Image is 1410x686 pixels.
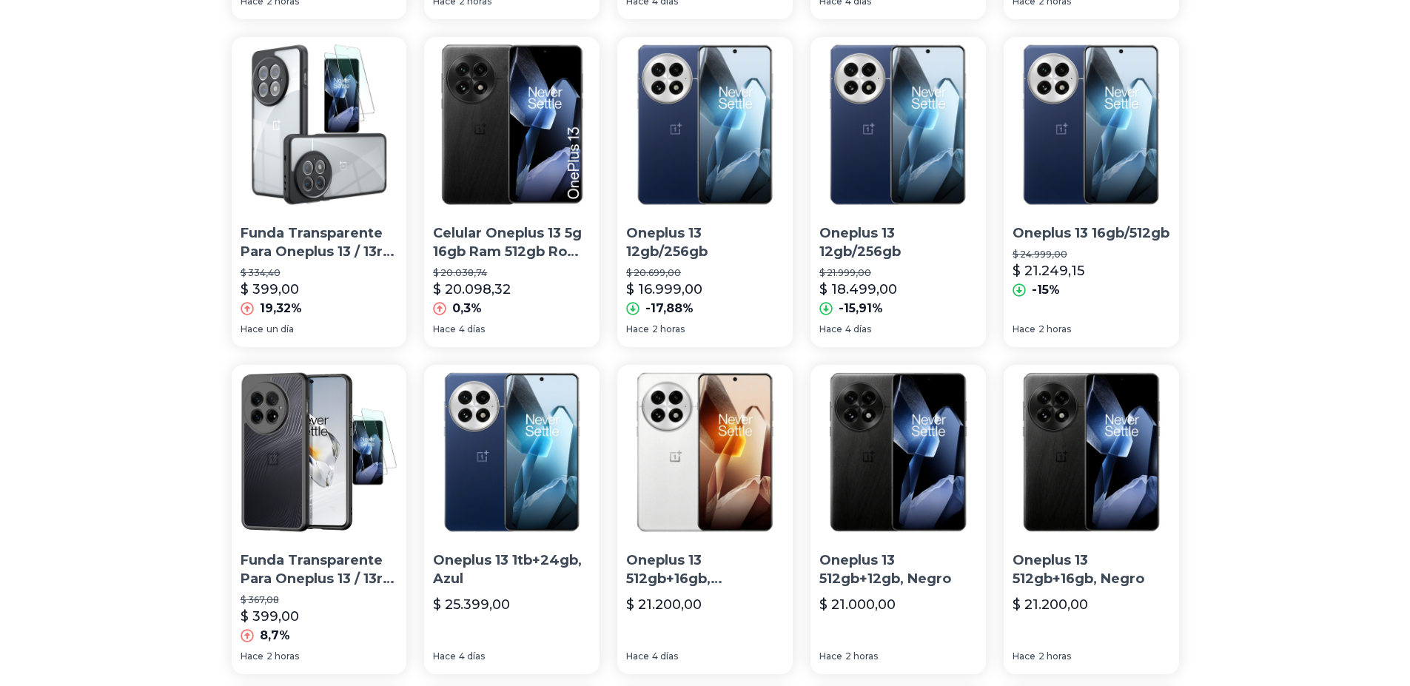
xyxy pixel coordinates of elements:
span: Hace [626,650,649,662]
img: Funda Transparente Para Oneplus 13 / 13r + 2 Micas Pantalla [232,37,407,212]
img: Funda Transparente Para Oneplus 13 / 13r + 2 Micas Pantalla [232,365,407,540]
p: $ 21.000,00 [819,594,896,615]
p: $ 24.999,00 [1013,249,1170,260]
p: $ 21.249,15 [1013,260,1084,281]
p: 19,32% [260,300,302,317]
p: -15% [1032,281,1060,299]
a: Oneplus 13 1tb+24gb, AzulOneplus 13 1tb+24gb, Azul$ 25.399,00Hace4 días [424,365,600,674]
p: Funda Transparente Para Oneplus 13 / 13r + 2 Micas Pantalla [241,551,398,588]
img: Oneplus 13 1tb+24gb, Azul [424,365,600,540]
p: $ 21.200,00 [1013,594,1088,615]
p: $ 20.699,00 [626,267,784,279]
p: $ 334,40 [241,267,398,279]
span: Hace [1013,650,1035,662]
img: Oneplus 13 512gb+16gb, Blanco [617,365,793,540]
p: Oneplus 13 16gb/512gb [1013,224,1170,243]
img: Oneplus 13 16gb/512gb [1004,37,1179,212]
a: Oneplus 13 12gb/256gbOneplus 13 12gb/256gb$ 20.699,00$ 16.999,00-17,88%Hace2 horas [617,37,793,346]
p: Funda Transparente Para Oneplus 13 / 13r + 2 Micas Pantalla [241,224,398,261]
span: Hace [433,323,456,335]
span: un día [266,323,294,335]
span: Hace [433,650,456,662]
p: $ 399,00 [241,606,299,627]
p: $ 20.038,74 [433,267,591,279]
span: Hace [819,650,842,662]
p: -17,88% [645,300,694,317]
p: 0,3% [452,300,482,317]
p: 8,7% [260,627,290,645]
span: Hace [819,323,842,335]
img: Oneplus 13 512gb+16gb, Negro [1004,365,1179,540]
img: Oneplus 13 512gb+12gb, Negro [810,365,986,540]
p: $ 16.999,00 [626,279,702,300]
img: Oneplus 13 12gb/256gb [810,37,986,212]
span: 2 horas [1038,650,1071,662]
a: Oneplus 13 512gb+16gb, NegroOneplus 13 512gb+16gb, Negro$ 21.200,00Hace2 horas [1004,365,1179,674]
a: Celular Oneplus 13 5g 16gb Ram 512gb Rom Snapdragon 8 Elite Nfc 6.82 Amoled 2k 120hz Triple Cámar... [424,37,600,346]
p: Oneplus 13 12gb/256gb [819,224,977,261]
span: Hace [241,650,263,662]
p: $ 20.098,32 [433,279,511,300]
span: 4 días [845,323,871,335]
span: Hace [626,323,649,335]
span: Hace [241,323,263,335]
a: Oneplus 13 512gb+16gb, BlancoOneplus 13 512gb+16gb, [PERSON_NAME]$ 21.200,00Hace4 días [617,365,793,674]
img: Oneplus 13 12gb/256gb [617,37,793,212]
p: Oneplus 13 1tb+24gb, Azul [433,551,591,588]
a: Oneplus 13 16gb/512gbOneplus 13 16gb/512gb$ 24.999,00$ 21.249,15-15%Hace2 horas [1004,37,1179,346]
span: 4 días [459,650,485,662]
p: Oneplus 13 12gb/256gb [626,224,784,261]
img: Celular Oneplus 13 5g 16gb Ram 512gb Rom Snapdragon 8 Elite Nfc 6.82 Amoled 2k 120hz Triple Cámar... [424,37,600,212]
p: $ 399,00 [241,279,299,300]
span: 4 días [459,323,485,335]
a: Funda Transparente Para Oneplus 13 / 13r + 2 Micas PantallaFunda Transparente Para Oneplus 13 / 1... [232,365,407,674]
p: Oneplus 13 512gb+12gb, Negro [819,551,977,588]
span: 2 horas [1038,323,1071,335]
p: -15,91% [839,300,883,317]
p: $ 367,08 [241,594,398,606]
span: 2 horas [652,323,685,335]
span: 2 horas [266,650,299,662]
p: $ 21.200,00 [626,594,702,615]
span: 4 días [652,650,678,662]
p: $ 21.999,00 [819,267,977,279]
a: Funda Transparente Para Oneplus 13 / 13r + 2 Micas PantallaFunda Transparente Para Oneplus 13 / 1... [232,37,407,346]
p: Celular Oneplus 13 5g 16gb Ram 512gb Rom Snapdragon 8 Elite Nfc 6.82 Amoled 2k 120hz Triple Cámar... [433,224,591,261]
p: Oneplus 13 512gb+16gb, [PERSON_NAME] [626,551,784,588]
a: Oneplus 13 512gb+12gb, NegroOneplus 13 512gb+12gb, Negro$ 21.000,00Hace2 horas [810,365,986,674]
p: $ 18.499,00 [819,279,897,300]
p: $ 25.399,00 [433,594,510,615]
span: Hace [1013,323,1035,335]
a: Oneplus 13 12gb/256gbOneplus 13 12gb/256gb$ 21.999,00$ 18.499,00-15,91%Hace4 días [810,37,986,346]
span: 2 horas [845,650,878,662]
p: Oneplus 13 512gb+16gb, Negro [1013,551,1170,588]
